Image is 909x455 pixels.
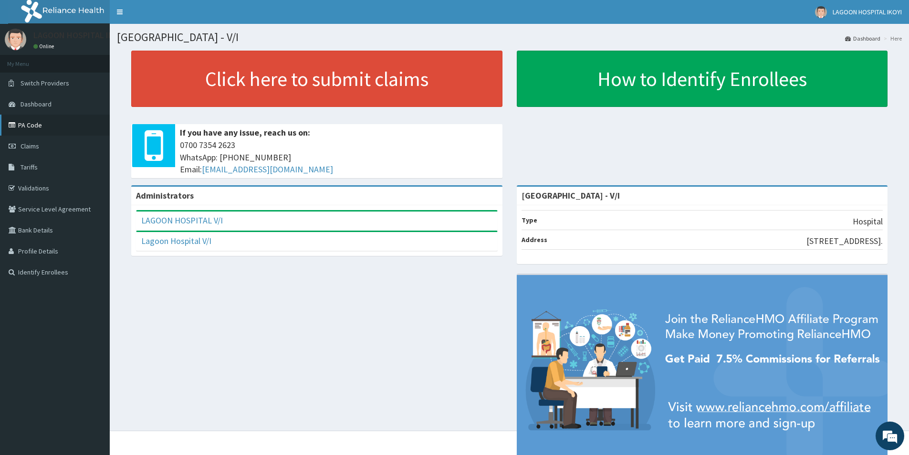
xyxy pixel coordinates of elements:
[21,163,38,171] span: Tariffs
[815,6,827,18] img: User Image
[806,235,883,247] p: [STREET_ADDRESS].
[5,29,26,50] img: User Image
[845,34,880,42] a: Dashboard
[180,139,498,176] span: 0700 7354 2623 WhatsApp: [PHONE_NUMBER] Email:
[33,43,56,50] a: Online
[881,34,902,42] li: Here
[33,31,125,40] p: LAGOON HOSPITAL IKOYI
[136,190,194,201] b: Administrators
[833,8,902,16] span: LAGOON HOSPITAL IKOYI
[517,51,888,107] a: How to Identify Enrollees
[141,215,223,226] a: LAGOON HOSPITAL V/I
[117,31,902,43] h1: [GEOGRAPHIC_DATA] - V/I
[131,51,502,107] a: Click here to submit claims
[21,79,69,87] span: Switch Providers
[21,100,52,108] span: Dashboard
[853,215,883,228] p: Hospital
[202,164,333,175] a: [EMAIL_ADDRESS][DOMAIN_NAME]
[522,235,547,244] b: Address
[522,190,620,201] strong: [GEOGRAPHIC_DATA] - V/I
[21,142,39,150] span: Claims
[141,235,211,246] a: Lagoon Hospital V/I
[522,216,537,224] b: Type
[180,127,310,138] b: If you have any issue, reach us on:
